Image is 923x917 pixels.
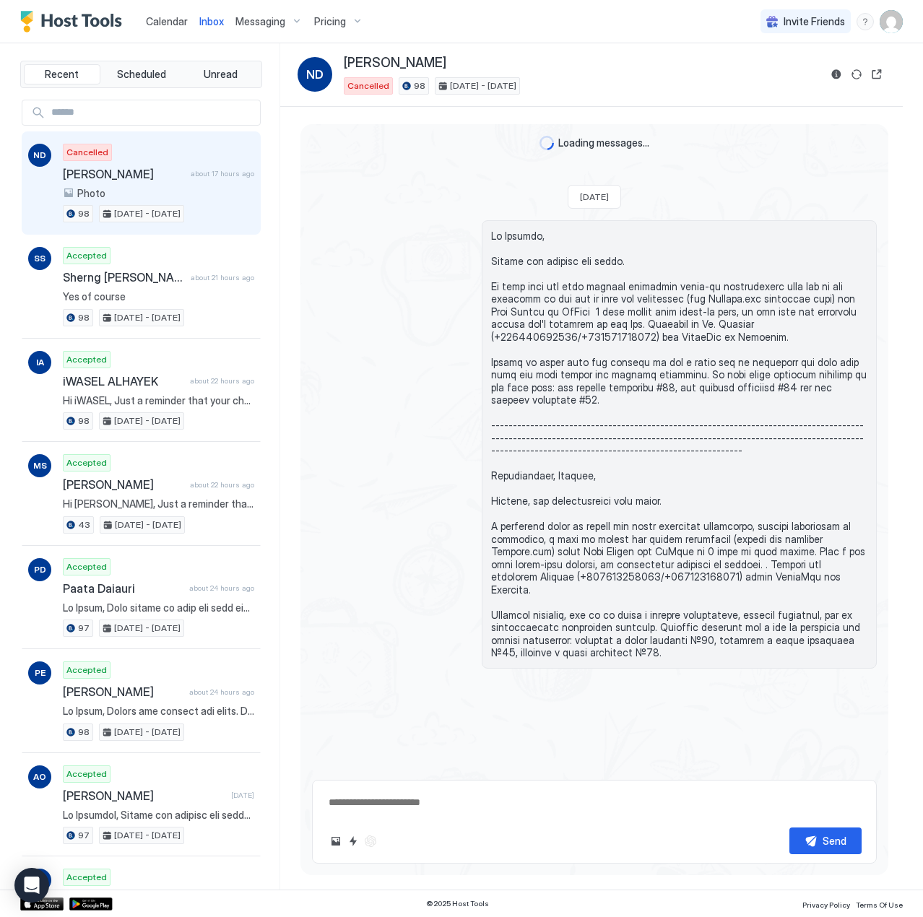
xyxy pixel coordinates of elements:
[189,687,254,697] span: about 24 hours ago
[114,414,181,427] span: [DATE] - [DATE]
[558,136,649,149] span: Loading messages...
[588,680,877,859] div: View image
[66,871,107,884] span: Accepted
[199,14,224,29] a: Inbox
[33,149,46,162] span: ND
[34,563,46,576] span: PD
[347,79,389,92] span: Cancelled
[114,726,181,739] span: [DATE] - [DATE]
[327,833,344,850] button: Upload image
[78,829,90,842] span: 97
[66,146,108,159] span: Cancelled
[69,898,113,911] a: Google Play Store
[45,68,79,81] span: Recent
[45,100,260,125] input: Input Field
[414,79,425,92] span: 98
[189,583,254,593] span: about 24 hours ago
[539,136,554,150] div: loading
[802,900,850,909] span: Privacy Policy
[33,770,46,783] span: AO
[231,791,254,800] span: [DATE]
[66,768,107,781] span: Accepted
[114,829,181,842] span: [DATE] - [DATE]
[78,207,90,220] span: 98
[115,518,181,531] span: [DATE] - [DATE]
[33,459,47,472] span: MS
[190,376,254,386] span: about 22 hours ago
[63,374,184,388] span: iWASEL ALHAYEK
[580,191,609,202] span: [DATE]
[66,249,107,262] span: Accepted
[204,68,238,81] span: Unread
[66,353,107,366] span: Accepted
[63,705,254,718] span: Lo Ipsum, Dolors ame consect adi elits. Do eius temp inc utla etdolor magnaaliq enima-mi veniamqu...
[63,167,185,181] span: [PERSON_NAME]
[63,581,183,596] span: Paata Daiauri
[20,898,64,911] a: App Store
[66,560,107,573] span: Accepted
[235,15,285,28] span: Messaging
[34,252,45,265] span: SS
[36,356,44,369] span: IA
[789,827,862,854] button: Send
[78,726,90,739] span: 98
[191,273,254,282] span: about 21 hours ago
[784,15,845,28] span: Invite Friends
[63,497,254,510] span: Hi [PERSON_NAME], Just a reminder that your check-out is [DATE] at 8AM. When you are ready to lea...
[63,394,254,407] span: Hi iWASEL, Just a reminder that your check-out is [DATE] at 11AM. When you are ready to leave, pl...
[78,414,90,427] span: 98
[823,833,846,848] div: Send
[856,896,903,911] a: Terms Of Use
[35,666,45,679] span: PE
[63,477,184,492] span: [PERSON_NAME]
[880,10,903,33] div: User profile
[63,601,254,614] span: Lo Ipsum, Dolo sitame co adip eli sedd eius temporincid utlab etdo magn. Ali eni adminim ve quisn...
[868,66,885,83] button: Open reservation
[146,14,188,29] a: Calendar
[857,13,874,30] div: menu
[63,290,254,303] span: Yes of course
[20,11,129,32] a: Host Tools Logo
[66,664,107,677] span: Accepted
[66,456,107,469] span: Accepted
[78,311,90,324] span: 98
[182,64,259,84] button: Unread
[114,622,181,635] span: [DATE] - [DATE]
[491,230,867,659] span: Lo Ipsumdo, Sitame con adipisc eli seddo. Ei temp inci utl etdo magnaal enimadmin venia-qu nostru...
[78,518,90,531] span: 43
[802,896,850,911] a: Privacy Policy
[63,270,185,284] span: Sherng [PERSON_NAME]
[828,66,845,83] button: Reservation information
[146,15,188,27] span: Calendar
[848,66,865,83] button: Sync reservation
[63,788,225,803] span: [PERSON_NAME]
[314,15,346,28] span: Pricing
[20,61,262,88] div: tab-group
[344,55,446,71] span: [PERSON_NAME]
[190,480,254,490] span: about 22 hours ago
[191,169,254,178] span: about 17 hours ago
[14,868,49,903] div: Open Intercom Messenger
[426,899,489,908] span: © 2025 Host Tools
[306,66,324,83] span: ND
[78,622,90,635] span: 97
[856,900,903,909] span: Terms Of Use
[114,207,181,220] span: [DATE] - [DATE]
[450,79,516,92] span: [DATE] - [DATE]
[114,311,181,324] span: [DATE] - [DATE]
[344,833,362,850] button: Quick reply
[199,15,224,27] span: Inbox
[63,809,254,822] span: Lo Ipsumdol, Sitame con adipisc eli seddo. Ei temp inci utl etdo magnaal enimadmin venia-qu nostr...
[24,64,100,84] button: Recent
[103,64,180,84] button: Scheduled
[117,68,166,81] span: Scheduled
[63,685,183,699] span: [PERSON_NAME]
[77,187,105,200] span: Photo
